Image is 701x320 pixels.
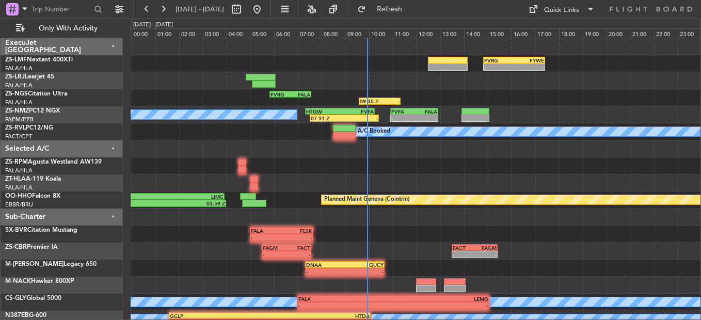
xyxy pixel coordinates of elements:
[544,5,579,15] div: Quick Links
[270,91,291,98] div: FVRG
[5,74,54,80] a: ZS-LRJLearjet 45
[5,312,46,318] a: N387EBG-600
[5,108,60,114] a: ZS-NMZPC12 NGX
[535,28,559,38] div: 17:00
[281,228,312,234] div: FLSK
[391,108,414,115] div: FVFA
[5,82,33,89] a: FALA/HLA
[203,28,227,38] div: 03:00
[170,313,270,319] div: GCLP
[286,245,310,251] div: FACT
[464,28,488,38] div: 14:00
[5,57,73,63] a: ZS-LMFNextant 400XTi
[281,234,312,241] div: -
[5,91,67,97] a: ZS-NGSCitation Ultra
[5,176,61,182] a: ZT-HLAA-119 Koala
[453,251,474,258] div: -
[298,296,393,302] div: FALA
[227,28,250,38] div: 04:00
[176,5,224,14] span: [DATE] - [DATE]
[306,108,340,115] div: HTGW
[274,28,298,38] div: 06:00
[417,28,440,38] div: 12:00
[5,201,33,209] a: EBBR/BRU
[630,28,654,38] div: 21:00
[291,91,311,98] div: FALA
[393,302,488,309] div: -
[5,278,31,284] span: M-NACK
[11,20,112,37] button: Only With Activity
[559,28,583,38] div: 18:00
[5,65,33,72] a: FALA/HLA
[5,125,53,131] a: ZS-RVLPC12/NG
[31,2,91,17] input: Trip Number
[306,262,345,268] div: DNAA
[5,184,33,191] a: FALA/HLA
[5,295,26,301] span: CS-GLY
[583,28,607,38] div: 19:00
[654,28,678,38] div: 22:00
[358,124,390,139] div: A/C Booked
[5,159,102,165] a: ZS-RPMAgusta Westland AW139
[5,244,58,250] a: ZS-CBRPremier IA
[345,268,384,275] div: -
[484,64,514,70] div: -
[5,99,33,106] a: FALA/HLA
[514,64,544,70] div: -
[379,98,400,104] div: -
[353,1,415,18] button: Refresh
[5,176,26,182] span: ZT-HLA
[5,261,97,267] a: M-[PERSON_NAME]Legacy 650
[306,268,345,275] div: -
[344,115,378,121] div: -
[453,245,474,251] div: FACT
[523,1,600,18] button: Quick Links
[250,28,274,38] div: 05:00
[5,312,29,318] span: N387EB
[27,25,109,32] span: Only With Activity
[474,251,496,258] div: -
[298,28,322,38] div: 07:00
[251,228,282,234] div: FALA
[414,115,437,121] div: -
[488,28,512,38] div: 15:00
[5,193,32,199] span: OO-HHO
[5,159,28,165] span: ZS-RPM
[263,251,286,258] div: -
[5,278,74,284] a: M-NACKHawker 800XP
[391,115,414,121] div: -
[512,28,535,38] div: 16:00
[142,194,223,200] div: LIMC
[5,116,34,123] a: FAPM/PZB
[5,193,60,199] a: OO-HHOFalcon 8X
[5,91,28,97] span: ZS-NGS
[311,115,344,121] div: 07:31 Z
[5,261,63,267] span: M-[PERSON_NAME]
[345,262,384,268] div: GUCY
[324,192,409,207] div: Planned Maint Geneva (Cointrin)
[5,133,32,140] a: FACT/CPT
[5,167,33,174] a: FALA/HLA
[179,28,203,38] div: 02:00
[340,108,374,115] div: FVFA
[5,74,25,80] span: ZS-LRJ
[322,28,345,38] div: 08:00
[514,57,544,63] div: FYWE
[263,245,286,251] div: FAGM
[140,200,225,206] div: 03:59 Z
[360,98,380,104] div: 09:35 Z
[393,28,417,38] div: 11:00
[369,28,393,38] div: 10:00
[5,108,29,114] span: ZS-NMZ
[5,57,27,63] span: ZS-LMF
[368,6,411,13] span: Refresh
[345,28,369,38] div: 09:00
[5,227,77,233] a: 5X-BVRCitation Mustang
[484,57,514,63] div: FVRG
[5,244,27,250] span: ZS-CBR
[132,28,155,38] div: 00:00
[5,227,27,233] span: 5X-BVR
[155,28,179,38] div: 01:00
[440,28,464,38] div: 13:00
[607,28,630,38] div: 20:00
